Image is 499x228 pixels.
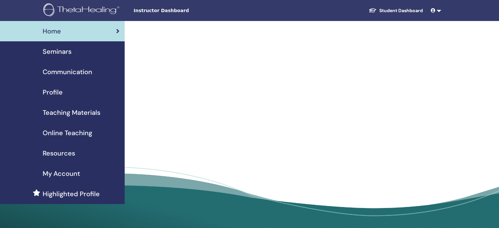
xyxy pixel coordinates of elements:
img: graduation-cap-white.svg [369,8,377,13]
span: Home [43,26,61,36]
span: My Account [43,169,80,178]
span: Instructor Dashboard [134,7,232,14]
img: logo.png [43,3,122,18]
span: Resources [43,148,75,158]
span: Profile [43,87,63,97]
span: Seminars [43,47,72,56]
span: Online Teaching [43,128,92,138]
span: Teaching Materials [43,108,100,117]
a: Student Dashboard [364,5,428,17]
span: Communication [43,67,92,77]
span: Highlighted Profile [43,189,100,199]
